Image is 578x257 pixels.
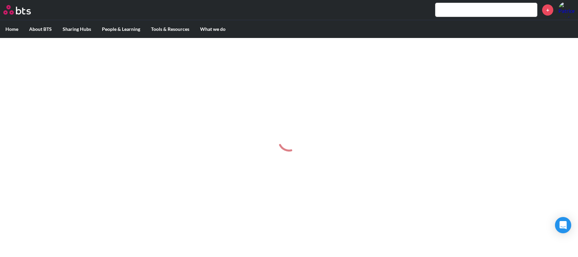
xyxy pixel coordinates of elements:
[542,4,553,16] a: +
[3,5,43,15] a: Go home
[558,2,575,18] a: Profile
[195,20,231,38] label: What we do
[3,5,31,15] img: BTS Logo
[57,20,97,38] label: Sharing Hubs
[97,20,146,38] label: People & Learning
[558,2,575,18] img: Patrice Gaul
[146,20,195,38] label: Tools & Resources
[555,217,571,233] div: Open Intercom Messenger
[24,20,57,38] label: About BTS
